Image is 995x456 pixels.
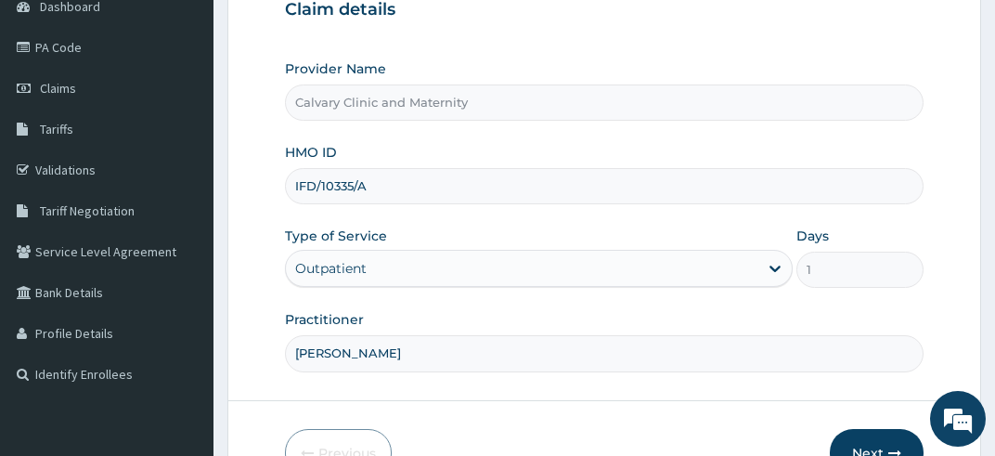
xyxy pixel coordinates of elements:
span: Tariffs [40,121,73,137]
img: d_794563401_company_1708531726252_794563401 [34,93,75,139]
label: Provider Name [285,59,386,78]
label: HMO ID [285,143,337,162]
label: Days [796,227,829,245]
label: Type of Service [285,227,387,245]
div: Minimize live chat window [304,9,349,54]
span: Claims [40,80,76,97]
input: Enter Name [285,335,924,371]
div: Outpatient [295,259,367,278]
div: Chat with us now [97,104,312,128]
span: We're online! [108,120,256,307]
input: Enter HMO ID [285,168,924,204]
label: Practitioner [285,310,364,329]
span: Tariff Negotiation [40,202,135,219]
textarea: Type your message and hit 'Enter' [9,279,354,344]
